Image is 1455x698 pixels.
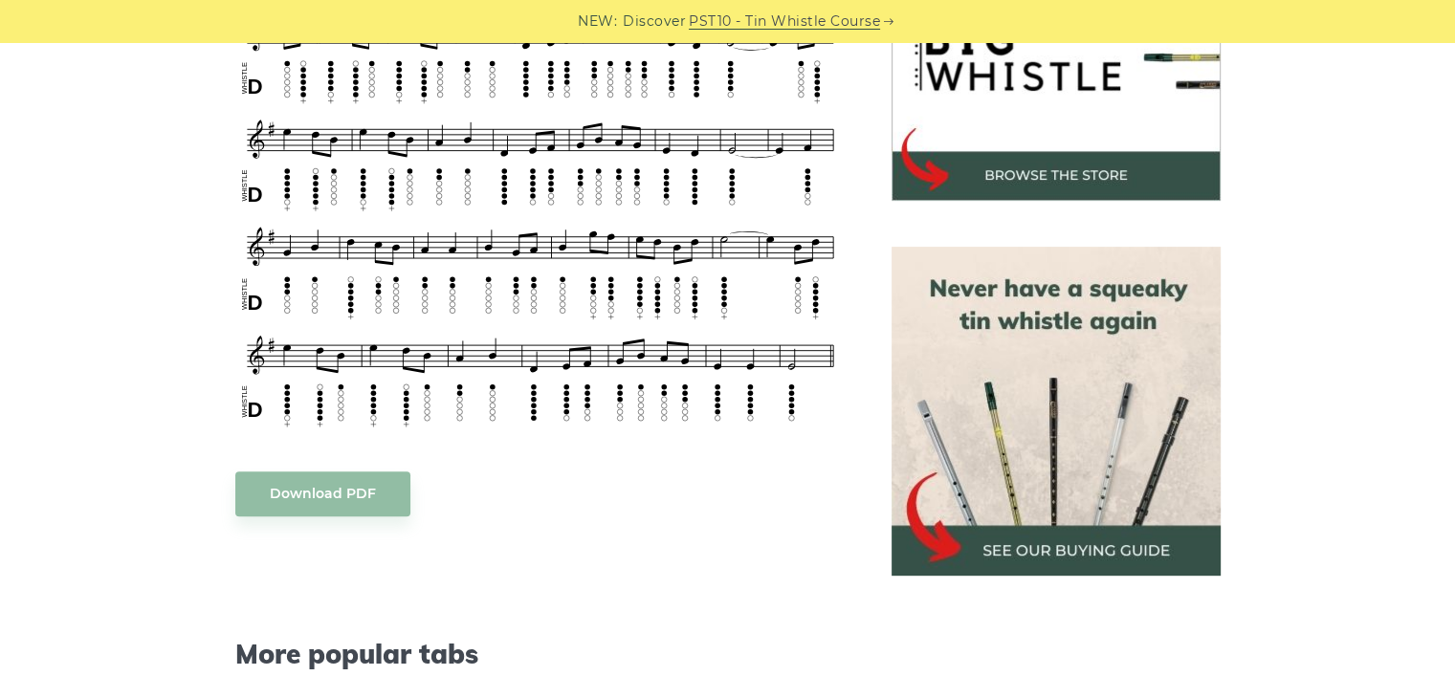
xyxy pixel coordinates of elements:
span: More popular tabs [235,638,846,670]
a: PST10 - Tin Whistle Course [689,11,880,33]
span: NEW: [578,11,617,33]
a: Download PDF [235,471,410,516]
img: tin whistle buying guide [892,247,1221,576]
span: Discover [623,11,686,33]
